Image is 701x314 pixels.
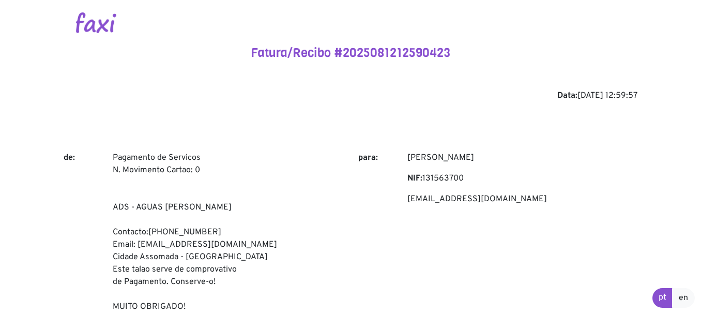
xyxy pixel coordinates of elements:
[407,172,637,185] p: 131563700
[407,173,422,184] b: NIF:
[407,193,637,205] p: [EMAIL_ADDRESS][DOMAIN_NAME]
[358,153,378,163] b: para:
[557,91,577,101] b: Data:
[407,152,637,164] p: [PERSON_NAME]
[64,46,637,61] h4: Fatura/Recibo #2025081212590423
[652,288,673,308] a: pt
[672,288,695,308] a: en
[64,153,75,163] b: de:
[64,89,637,102] div: [DATE] 12:59:57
